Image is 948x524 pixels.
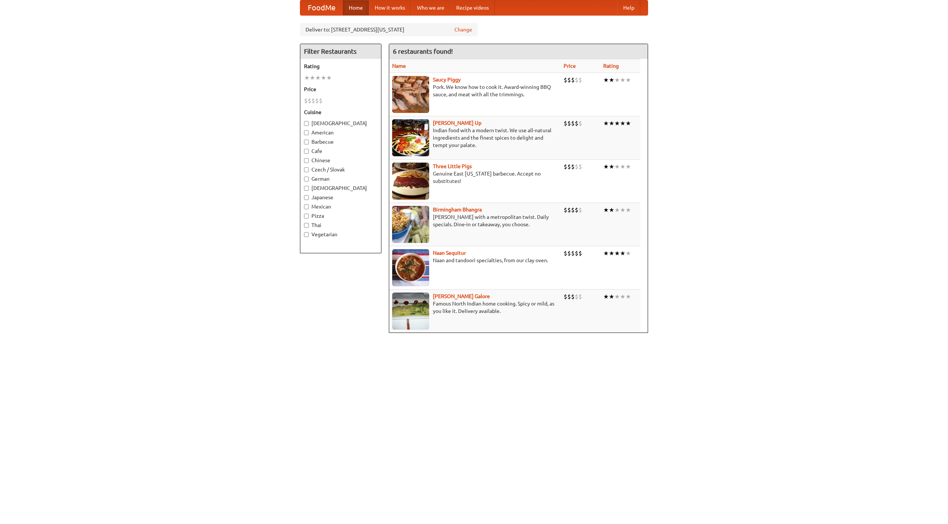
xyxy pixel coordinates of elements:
[392,83,558,98] p: Pork. We know how to cook it. Award-winning BBQ sauce, and meat with all the trimmings.
[304,121,309,126] input: [DEMOGRAPHIC_DATA]
[321,74,326,82] li: ★
[392,206,429,243] img: bhangra.jpg
[304,97,308,105] li: $
[304,203,377,210] label: Mexican
[433,163,472,169] a: Three Little Pigs
[300,44,381,59] h4: Filter Restaurants
[614,163,620,171] li: ★
[304,157,377,164] label: Chinese
[304,232,309,237] input: Vegetarian
[304,184,377,192] label: [DEMOGRAPHIC_DATA]
[571,119,575,127] li: $
[609,293,614,301] li: ★
[578,163,582,171] li: $
[564,293,567,301] li: $
[392,170,558,185] p: Genuine East [US_STATE] barbecue. Accept no substitutes!
[393,48,453,55] ng-pluralize: 6 restaurants found!
[625,119,631,127] li: ★
[609,206,614,214] li: ★
[315,74,321,82] li: ★
[578,249,582,257] li: $
[304,158,309,163] input: Chinese
[575,119,578,127] li: $
[304,177,309,181] input: German
[310,74,315,82] li: ★
[620,119,625,127] li: ★
[392,63,406,69] a: Name
[304,86,377,93] h5: Price
[567,249,571,257] li: $
[304,167,309,172] input: Czech / Slovak
[609,76,614,84] li: ★
[304,214,309,218] input: Pizza
[304,120,377,127] label: [DEMOGRAPHIC_DATA]
[567,293,571,301] li: $
[614,76,620,84] li: ★
[433,120,481,126] a: [PERSON_NAME] Up
[564,249,567,257] li: $
[304,221,377,229] label: Thai
[300,23,478,36] div: Deliver to: [STREET_ADDRESS][US_STATE]
[304,74,310,82] li: ★
[603,206,609,214] li: ★
[304,130,309,135] input: American
[304,138,377,146] label: Barbecue
[319,97,323,105] li: $
[433,293,490,299] a: [PERSON_NAME] Galore
[304,109,377,116] h5: Cuisine
[304,231,377,238] label: Vegetarian
[620,249,625,257] li: ★
[603,293,609,301] li: ★
[343,0,369,15] a: Home
[392,127,558,149] p: Indian food with a modern twist. We use all-natural ingredients and the finest spices to delight ...
[326,74,332,82] li: ★
[304,140,309,144] input: Barbecue
[304,63,377,70] h5: Rating
[392,213,558,228] p: [PERSON_NAME] with a metropolitan twist. Daily specials. Dine-in or takeaway, you choose.
[304,129,377,136] label: American
[625,163,631,171] li: ★
[564,119,567,127] li: $
[304,204,309,209] input: Mexican
[575,76,578,84] li: $
[392,257,558,264] p: Naan and tandoori specialties, from our clay oven.
[578,206,582,214] li: $
[564,163,567,171] li: $
[614,293,620,301] li: ★
[571,76,575,84] li: $
[304,195,309,200] input: Japanese
[564,206,567,214] li: $
[603,119,609,127] li: ★
[567,76,571,84] li: $
[614,119,620,127] li: ★
[617,0,640,15] a: Help
[625,206,631,214] li: ★
[625,249,631,257] li: ★
[575,206,578,214] li: $
[620,293,625,301] li: ★
[433,77,461,83] a: Saucy Piggy
[304,147,377,155] label: Cafe
[578,76,582,84] li: $
[609,249,614,257] li: ★
[450,0,495,15] a: Recipe videos
[304,166,377,173] label: Czech / Slovak
[614,249,620,257] li: ★
[433,207,482,213] a: Birmingham Bhangra
[308,97,311,105] li: $
[625,76,631,84] li: ★
[578,293,582,301] li: $
[304,186,309,191] input: [DEMOGRAPHIC_DATA]
[392,300,558,315] p: Famous North Indian home cooking. Spicy or mild, as you like it. Delivery available.
[369,0,411,15] a: How it works
[392,119,429,156] img: curryup.jpg
[603,163,609,171] li: ★
[433,250,466,256] a: Naan Sequitur
[614,206,620,214] li: ★
[571,293,575,301] li: $
[304,194,377,201] label: Japanese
